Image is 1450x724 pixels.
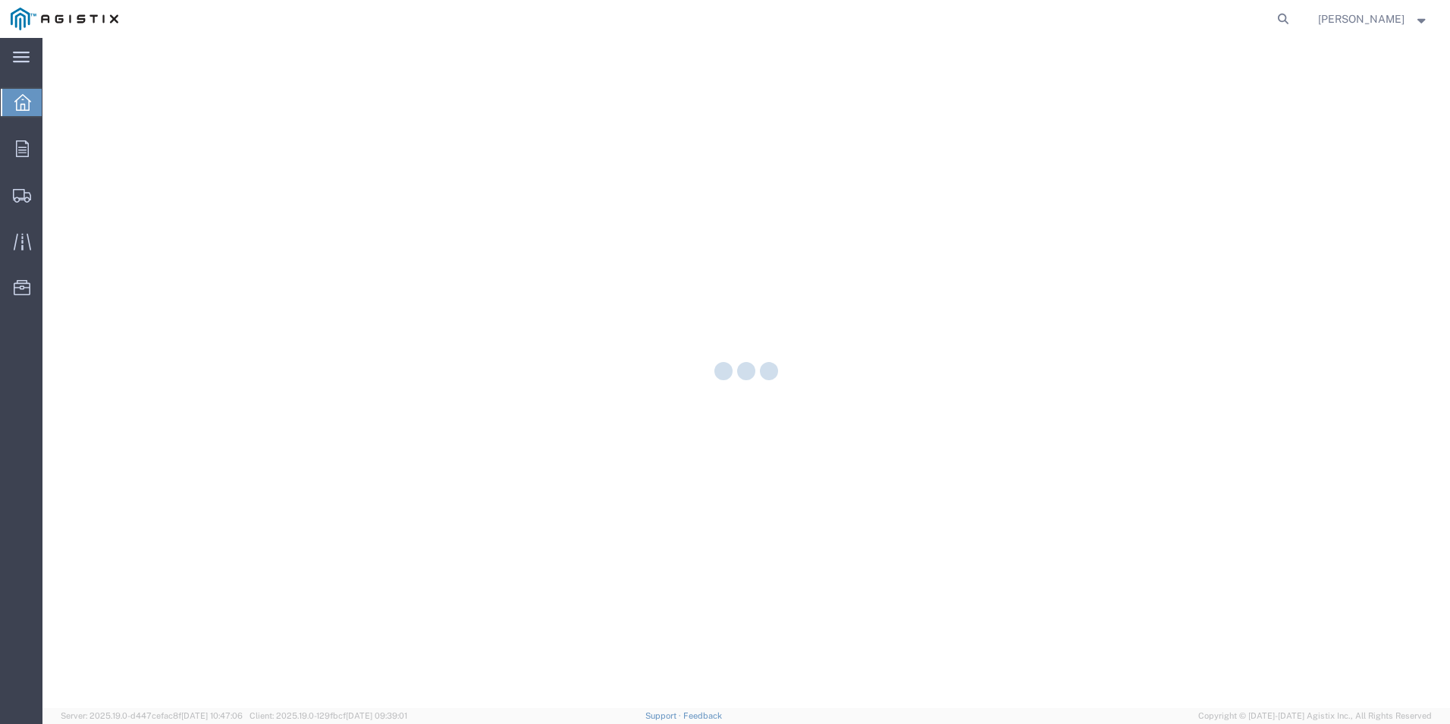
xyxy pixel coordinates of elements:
[346,711,407,720] span: [DATE] 09:39:01
[1318,11,1404,27] span: DANIEL CHAVEZ
[11,8,118,30] img: logo
[683,711,722,720] a: Feedback
[1198,710,1432,722] span: Copyright © [DATE]-[DATE] Agistix Inc., All Rights Reserved
[645,711,683,720] a: Support
[61,711,243,720] span: Server: 2025.19.0-d447cefac8f
[181,711,243,720] span: [DATE] 10:47:06
[250,711,407,720] span: Client: 2025.19.0-129fbcf
[1317,10,1430,28] button: [PERSON_NAME]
